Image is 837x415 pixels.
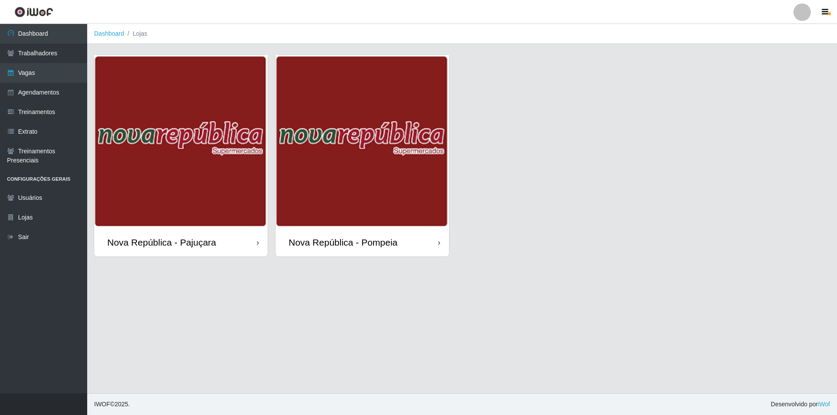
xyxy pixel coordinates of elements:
[87,24,837,44] nav: breadcrumb
[276,55,449,228] img: cardImg
[94,401,110,408] span: IWOF
[94,400,130,409] span: © 2025 .
[771,400,830,409] span: Desenvolvido por
[124,29,147,38] li: Lojas
[289,237,398,248] div: Nova República - Pompeia
[94,55,268,256] a: Nova República - Pajuçara
[94,55,268,228] img: cardImg
[94,30,124,37] a: Dashboard
[14,7,53,17] img: CoreUI Logo
[107,237,216,248] div: Nova República - Pajuçara
[276,55,449,256] a: Nova República - Pompeia
[818,401,830,408] a: iWof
